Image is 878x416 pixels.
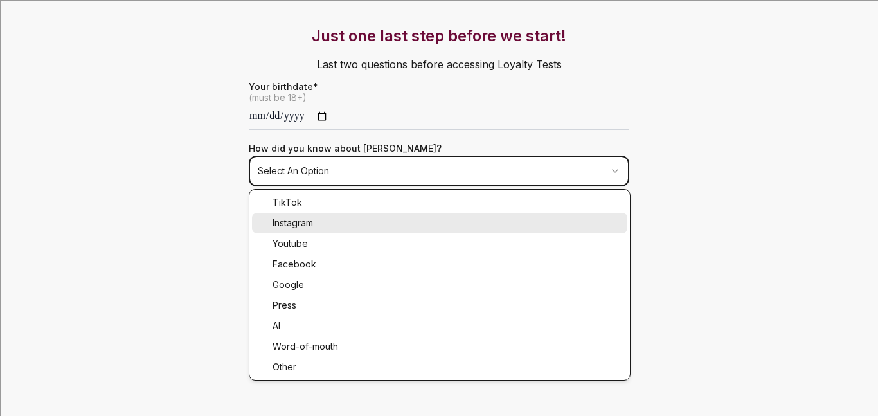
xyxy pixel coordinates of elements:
div: Delete [5,40,873,51]
span: Google [273,278,304,291]
span: Facebook [273,258,316,271]
span: Press [273,299,296,312]
div: Sort A > Z [5,5,873,17]
div: Sign out [5,63,873,75]
span: Youtube [273,237,308,250]
div: Options [5,51,873,63]
span: AI [273,320,280,332]
span: Instagram [273,217,313,230]
div: Move To ... [5,28,873,40]
div: Rename [5,75,873,86]
span: Other [273,361,296,374]
span: Word-of-mouth [273,340,338,353]
div: Move To ... [5,86,873,98]
span: TikTok [273,196,302,209]
div: Sort New > Old [5,17,873,28]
